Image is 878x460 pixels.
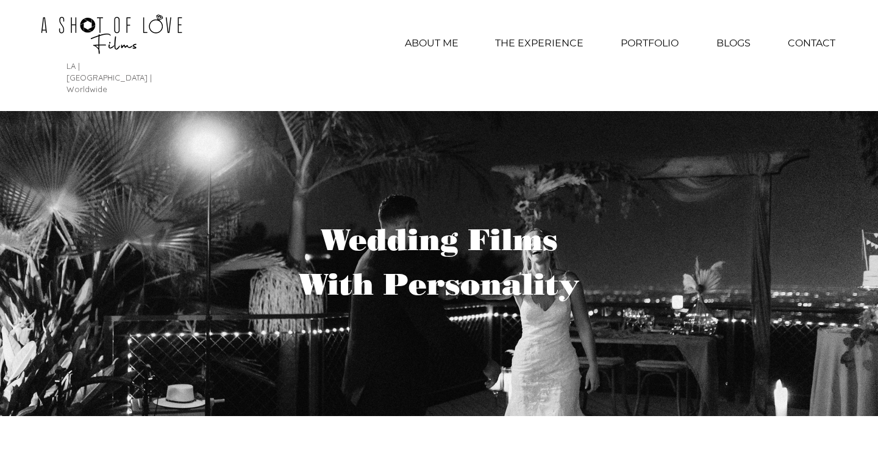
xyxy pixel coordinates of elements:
span: Wedding Films With Personality [299,221,580,303]
a: ABOUT ME [386,28,477,59]
a: THE EXPERIENCE [477,28,601,59]
p: THE EXPERIENCE [489,28,590,59]
p: CONTACT [782,28,841,59]
p: ABOUT ME [399,28,465,59]
span: LA | [GEOGRAPHIC_DATA] | Worldwide [66,61,152,94]
p: BLOGS [710,28,757,59]
p: PORTFOLIO [615,28,685,59]
nav: Site [386,28,854,59]
a: CONTACT [769,28,854,59]
div: PORTFOLIO [601,28,698,59]
a: BLOGS [698,28,769,59]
